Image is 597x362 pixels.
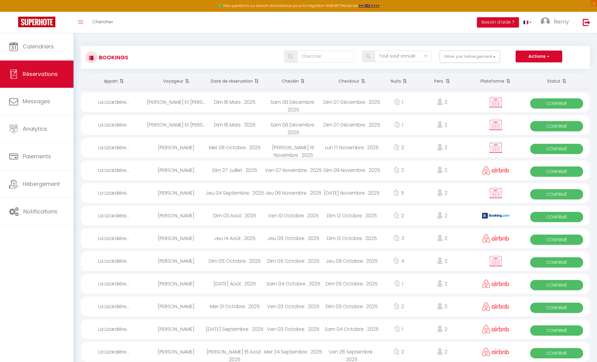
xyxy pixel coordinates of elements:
[440,51,500,63] button: Filtrer par hébergement
[358,3,380,8] a: >>> ICI <<<<
[468,73,524,89] th: Sort by channel
[81,73,147,89] th: Sort by rentals
[264,73,323,89] th: Sort by checkin
[516,51,562,63] button: Actions
[23,180,60,188] span: Hébergement
[297,51,354,63] input: Chercher
[536,12,576,33] a: ... Remy
[92,18,113,25] span: Chercher
[23,153,51,160] span: Paiements
[88,12,118,33] a: Chercher
[205,73,264,89] th: Sort by booking date
[322,73,381,89] th: Sort by checkout
[23,70,58,78] span: Réservations
[583,18,590,26] img: logout
[23,97,50,105] span: Messages
[477,17,519,28] button: Besoin d'aide ?
[541,17,550,26] img: ...
[147,73,206,89] th: Sort by guest
[417,73,468,89] th: Sort by people
[97,51,128,64] h3: Bookings
[23,125,47,133] span: Analytics
[381,73,417,89] th: Sort by nights
[554,18,569,25] span: Remy
[23,43,54,50] span: Calendriers
[18,17,55,27] img: Super Booking
[23,208,57,215] span: Notifications
[524,73,590,89] th: Sort by status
